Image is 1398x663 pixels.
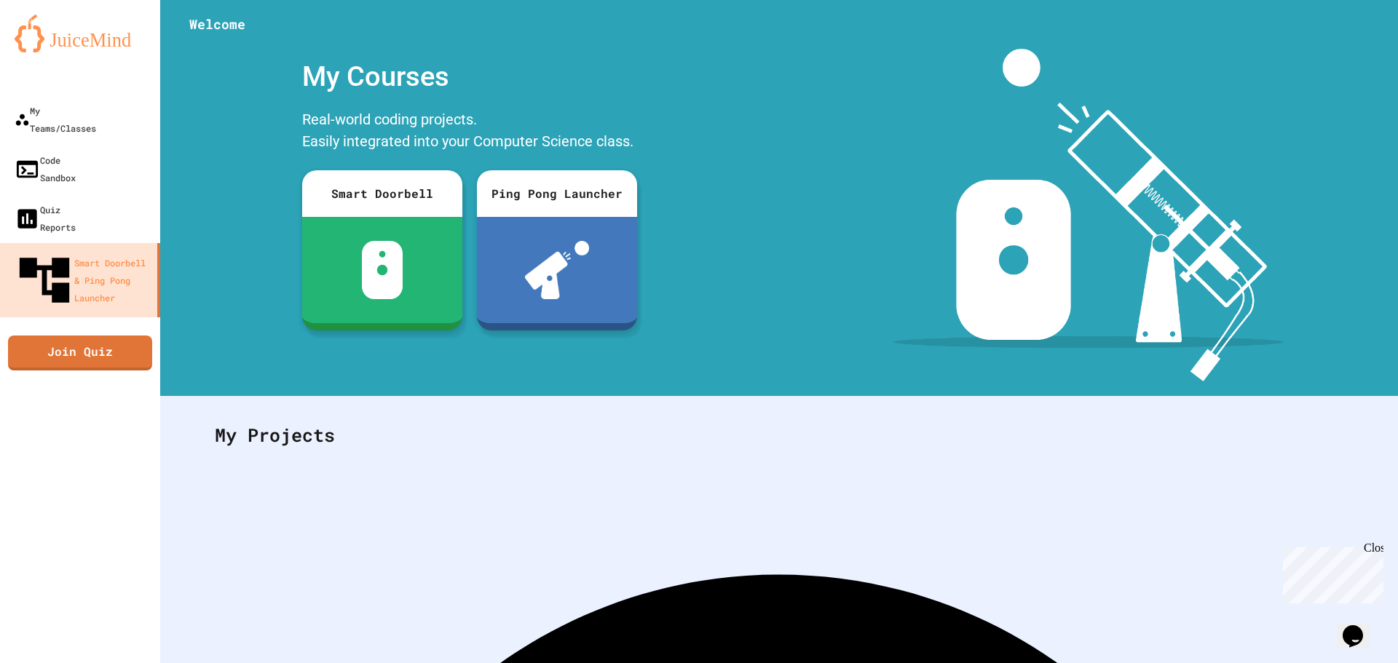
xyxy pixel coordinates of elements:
[1277,541,1383,603] iframe: chat widget
[362,241,403,299] img: sdb-white.svg
[525,241,590,299] img: ppl-with-ball.png
[1337,605,1383,648] iframe: chat widget
[15,250,151,310] div: Smart Doorbell & Ping Pong Launcher
[15,201,76,236] div: Quiz Reports
[893,49,1284,381] img: banner-image-my-projects.png
[15,102,96,137] div: My Teams/Classes
[8,336,152,370] a: Join Quiz
[477,170,637,217] div: Ping Pong Launcher
[6,6,100,92] div: Chat with us now!Close
[200,407,1358,464] div: My Projects
[295,105,644,159] div: Real-world coding projects. Easily integrated into your Computer Science class.
[15,151,76,186] div: Code Sandbox
[15,15,146,52] img: logo-orange.svg
[295,49,644,105] div: My Courses
[302,170,462,217] div: Smart Doorbell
